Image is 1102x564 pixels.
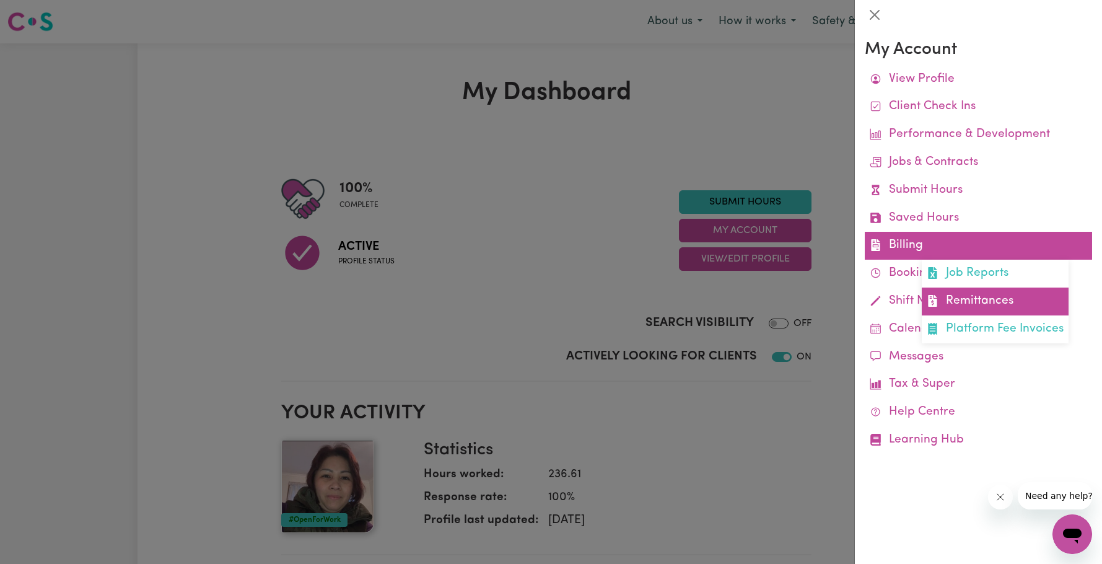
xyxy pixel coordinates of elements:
a: Messages [865,343,1092,371]
a: Shift Notes [865,288,1092,315]
a: BillingJob ReportsRemittancesPlatform Fee Invoices [865,232,1092,260]
a: Job Reports [922,260,1069,288]
a: Saved Hours [865,205,1092,232]
button: Close [865,5,885,25]
a: Remittances [922,288,1069,315]
a: Help Centre [865,399,1092,426]
iframe: Button to launch messaging window [1052,514,1092,554]
a: Tax & Super [865,371,1092,399]
span: Need any help? [7,9,75,19]
a: Performance & Development [865,121,1092,149]
a: Submit Hours [865,177,1092,205]
a: Calendar [865,315,1092,343]
a: Jobs & Contracts [865,149,1092,177]
iframe: Close message [988,485,1013,509]
a: Client Check Ins [865,93,1092,121]
a: Learning Hub [865,426,1092,454]
a: Bookings [865,260,1092,288]
iframe: Message from company [1018,482,1092,509]
a: Platform Fee Invoices [922,315,1069,343]
a: View Profile [865,66,1092,94]
h3: My Account [865,40,1092,61]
